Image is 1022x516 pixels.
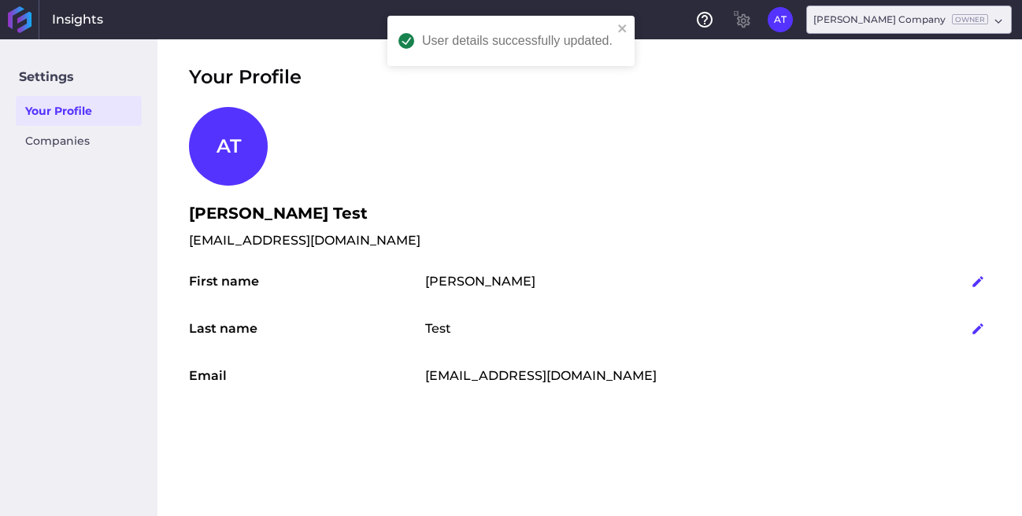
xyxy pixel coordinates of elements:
[422,35,613,47] div: User details successfully updated.
[189,272,425,291] h4: First name
[617,22,628,37] button: close
[189,201,991,225] h2: [PERSON_NAME] Test
[768,7,793,32] button: User Menu
[425,272,535,291] p: [PERSON_NAME]
[16,126,142,156] a: Companies
[189,107,268,186] div: AT
[189,319,425,338] h4: Last name
[189,63,991,91] div: Your Profile
[425,367,657,385] p: [EMAIL_ADDRESS][DOMAIN_NAME]
[16,96,142,126] a: Your Profile
[692,7,717,32] button: Help
[189,367,425,385] h4: Email
[813,13,988,27] div: [PERSON_NAME] Company
[806,6,1012,34] div: Dropdown select
[189,231,991,250] p: [EMAIL_ADDRESS][DOMAIN_NAME]
[16,58,142,96] p: Settings
[952,14,988,24] ins: Owner
[425,319,451,338] p: Test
